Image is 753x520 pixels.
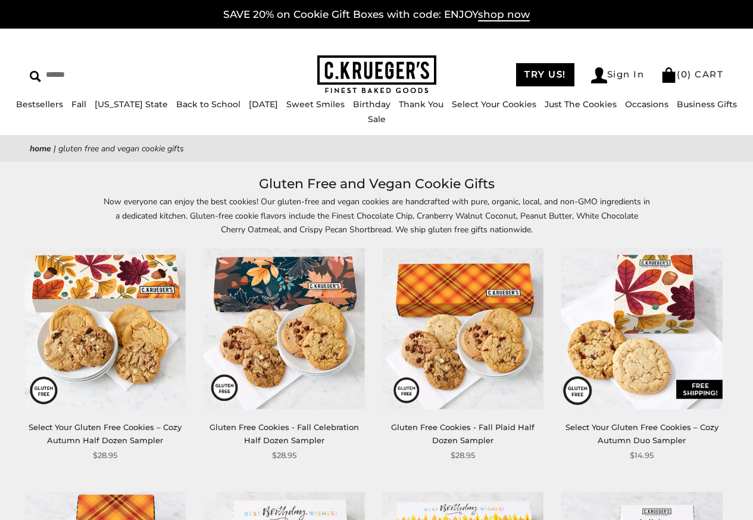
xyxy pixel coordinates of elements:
[30,142,723,155] nav: breadcrumbs
[681,68,688,80] span: 0
[565,422,718,444] a: Select Your Gluten Free Cookies – Cozy Autumn Duo Sampler
[223,8,530,21] a: SAVE 20% on Cookie Gift Boxes with code: ENJOYshop now
[661,68,723,80] a: (0) CART
[383,248,543,409] img: Gluten Free Cookies - Fall Plaid Half Dozen Sampler
[368,114,386,124] a: Sale
[391,422,535,444] a: Gluten Free Cookies - Fall Plaid Half Dozen Sampler
[591,67,607,83] img: Account
[54,143,56,154] span: |
[478,8,530,21] span: shop now
[452,99,536,110] a: Select Your Cookies
[29,422,182,444] a: Select Your Gluten Free Cookies – Cozy Autumn Half Dozen Sampler
[210,422,359,444] a: Gluten Free Cookies - Fall Celebration Half Dozen Sampler
[204,248,364,409] img: Gluten Free Cookies - Fall Celebration Half Dozen Sampler
[48,173,705,195] h1: Gluten Free and Vegan Cookie Gifts
[630,449,654,462] span: $14.95
[30,143,51,154] a: Home
[317,55,436,94] img: C.KRUEGER'S
[249,99,278,110] a: [DATE]
[30,66,189,84] input: Search
[58,143,184,154] span: Gluten Free and Vegan Cookie Gifts
[30,71,41,82] img: Search
[661,67,677,83] img: Bag
[103,195,651,236] p: Now everyone can enjoy the best cookies! Our gluten-free and vegan cookies are handcrafted with p...
[95,99,168,110] a: [US_STATE] State
[399,99,443,110] a: Thank You
[516,63,574,86] a: TRY US!
[16,99,63,110] a: Bestsellers
[677,99,737,110] a: Business Gifts
[286,99,345,110] a: Sweet Smiles
[25,248,186,409] img: Select Your Gluten Free Cookies – Cozy Autumn Half Dozen Sampler
[272,449,296,462] span: $28.95
[545,99,617,110] a: Just The Cookies
[561,248,722,409] img: Select Your Gluten Free Cookies – Cozy Autumn Duo Sampler
[591,67,645,83] a: Sign In
[93,449,117,462] span: $28.95
[353,99,390,110] a: Birthday
[71,99,86,110] a: Fall
[176,99,240,110] a: Back to School
[625,99,668,110] a: Occasions
[451,449,475,462] span: $28.95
